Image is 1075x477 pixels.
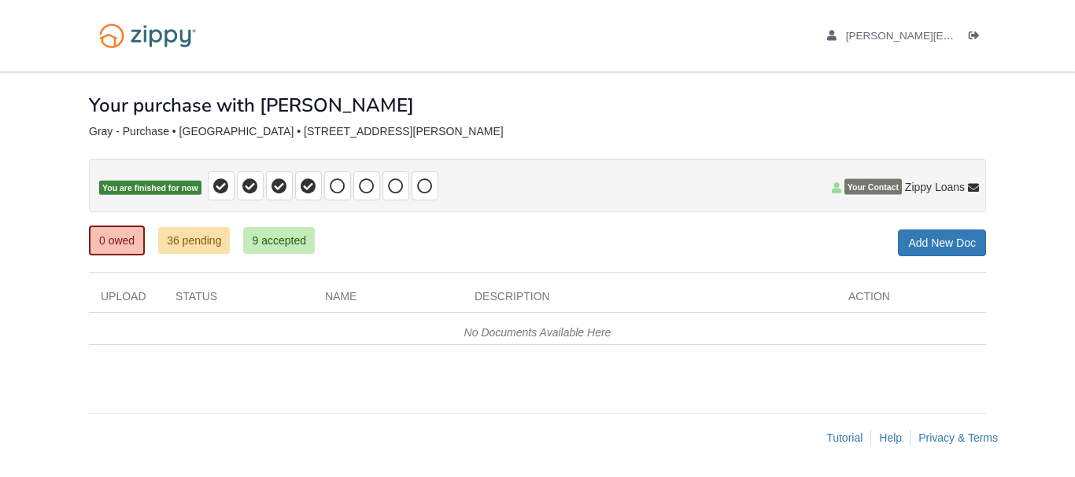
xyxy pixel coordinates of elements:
div: Description [463,288,837,312]
a: Add New Doc [898,229,986,256]
div: Gray - Purchase • [GEOGRAPHIC_DATA] • [STREET_ADDRESS][PERSON_NAME] [89,125,986,138]
a: 36 pending [158,227,230,254]
a: 0 owed [89,226,145,255]
a: Log out [969,30,986,46]
span: Your Contact [844,179,902,195]
div: Name [313,288,463,312]
a: Tutorial [826,431,863,444]
a: Help [879,431,902,444]
div: Action [837,288,986,312]
h1: Your purchase with [PERSON_NAME] [89,95,414,116]
em: No Documents Available Here [464,326,611,339]
img: Logo [89,16,206,56]
span: You are finished for now [99,181,201,196]
div: Upload [89,288,164,312]
a: 9 accepted [243,227,315,254]
span: Zippy Loans [905,179,965,195]
div: Status [164,288,313,312]
a: Privacy & Terms [918,431,998,444]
